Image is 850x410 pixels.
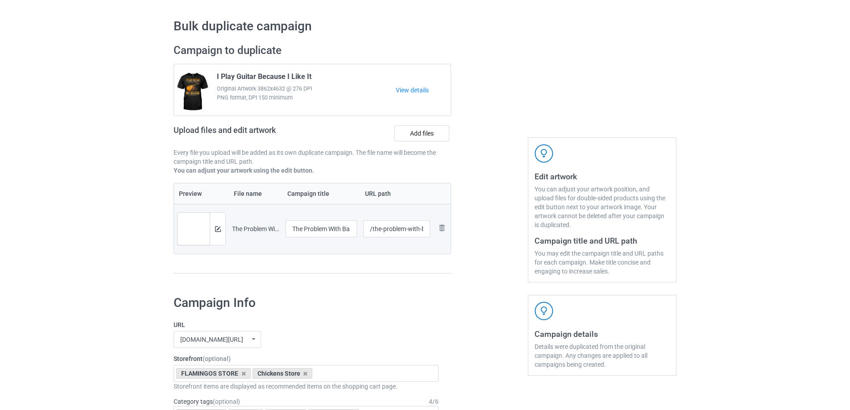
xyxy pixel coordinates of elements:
b: You can adjust your artwork using the edit button. [174,167,314,174]
th: File name [229,183,282,204]
h3: Campaign title and URL path [535,236,670,246]
div: You can adjust your artwork position, and upload files for double-sided products using the edit b... [535,185,670,229]
span: I Play Guitar Because I Like It [217,72,311,84]
h3: Edit artwork [535,171,670,182]
div: [DOMAIN_NAME][URL] [180,336,243,343]
span: PNG format, DPI 150 minimum [217,93,396,102]
label: Category tags [174,397,240,406]
th: Campaign title [282,183,360,204]
th: URL path [360,183,434,204]
img: svg+xml;base64,PD94bWwgdmVyc2lvbj0iMS4wIiBlbmNvZGluZz0iVVRGLTgiPz4KPHN2ZyB3aWR0aD0iMjhweCIgaGVpZ2... [436,223,447,233]
div: You may edit the campaign title and URL paths for each campaign. Make title concise and engaging ... [535,249,670,276]
span: (optional) [203,355,231,362]
img: svg+xml;base64,PD94bWwgdmVyc2lvbj0iMS4wIiBlbmNvZGluZz0iVVRGLTgiPz4KPHN2ZyB3aWR0aD0iMTRweCIgaGVpZ2... [215,226,221,232]
a: View details [396,86,451,95]
h2: Campaign to duplicate [174,44,451,58]
h1: Bulk duplicate campaign [174,18,676,34]
p: Every file you upload will be added as its own duplicate campaign. The file name will become the ... [174,148,451,166]
h1: Campaign Info [174,295,439,311]
img: svg+xml;base64,PD94bWwgdmVyc2lvbj0iMS4wIiBlbmNvZGluZz0iVVRGLTgiPz4KPHN2ZyB3aWR0aD0iNDJweCIgaGVpZ2... [535,144,553,163]
img: svg+xml;base64,PD94bWwgdmVyc2lvbj0iMS4wIiBlbmNvZGluZz0iVVRGLTgiPz4KPHN2ZyB3aWR0aD0iNDJweCIgaGVpZ2... [535,302,553,320]
label: Storefront [174,354,439,363]
span: (optional) [213,398,240,405]
div: Storefront items are displayed as recommended items on the shopping cart page. [174,382,439,391]
span: Original Artwork 3862x4632 @ 276 DPI [217,84,396,93]
label: Add files [394,125,449,141]
h3: Campaign details [535,329,670,339]
th: Preview [174,183,229,204]
div: The Problem With Bass Guitars.png [232,224,279,233]
div: 4 / 6 [429,397,439,406]
h2: Upload files and edit artwork [174,125,340,142]
div: Details were duplicated from the original campaign. Any changes are applied to all campaigns bein... [535,342,670,369]
img: original.png [178,213,210,251]
div: Chickens Store [253,368,313,379]
label: URL [174,320,439,329]
div: FLAMINGOS STORE [176,368,251,379]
